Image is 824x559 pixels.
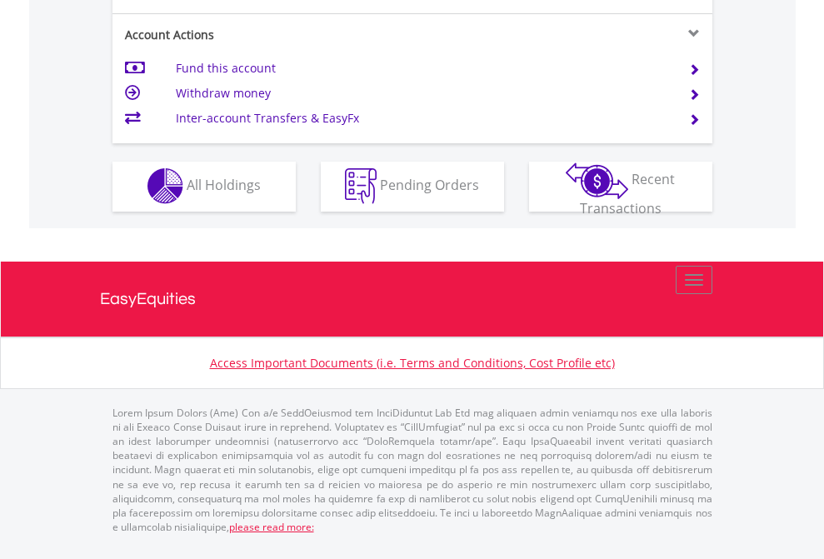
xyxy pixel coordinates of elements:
[580,170,676,217] span: Recent Transactions
[229,520,314,534] a: please read more:
[112,27,412,43] div: Account Actions
[321,162,504,212] button: Pending Orders
[176,106,668,131] td: Inter-account Transfers & EasyFx
[176,56,668,81] td: Fund this account
[112,162,296,212] button: All Holdings
[345,168,377,204] img: pending_instructions-wht.png
[187,176,261,194] span: All Holdings
[529,162,712,212] button: Recent Transactions
[380,176,479,194] span: Pending Orders
[566,162,628,199] img: transactions-zar-wht.png
[176,81,668,106] td: Withdraw money
[100,262,725,337] a: EasyEquities
[147,168,183,204] img: holdings-wht.png
[112,406,712,534] p: Lorem Ipsum Dolors (Ame) Con a/e SeddOeiusmod tem InciDiduntut Lab Etd mag aliquaen admin veniamq...
[210,355,615,371] a: Access Important Documents (i.e. Terms and Conditions, Cost Profile etc)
